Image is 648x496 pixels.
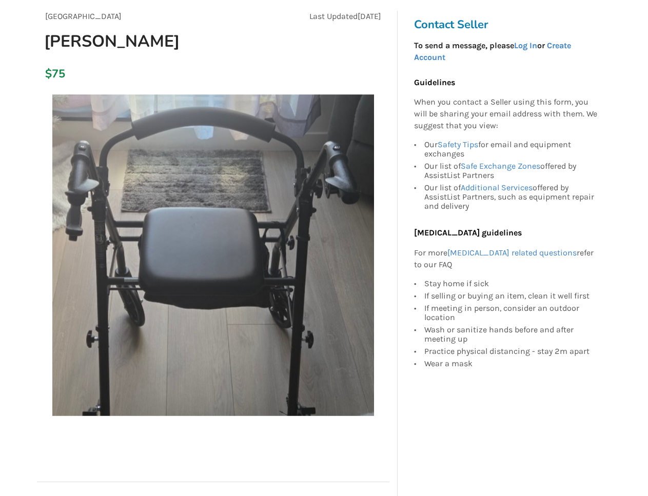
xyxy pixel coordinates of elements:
[438,140,478,149] a: Safety Tips
[424,279,598,290] div: Stay home if sick
[45,11,122,21] span: [GEOGRAPHIC_DATA]
[424,324,598,345] div: Wash or sanitize hands before and after meeting up
[414,77,455,87] b: Guidelines
[414,41,571,62] strong: To send a message, please or
[424,358,598,368] div: Wear a mask
[414,96,598,132] p: When you contact a Seller using this form, you will be sharing your email address with them. We s...
[514,41,537,50] a: Log In
[461,183,533,192] a: Additional Services
[358,11,381,21] span: [DATE]
[414,41,571,62] a: Create Account
[52,94,374,416] img: walker-walker-mobility-richmond-assistlist-listing
[414,247,598,271] p: For more refer to our FAQ
[45,67,51,81] div: $75
[424,182,598,211] div: Our list of offered by AssistList Partners, such as equipment repair and delivery
[424,345,598,358] div: Practice physical distancing - stay 2m apart
[414,228,522,237] b: [MEDICAL_DATA] guidelines
[424,160,598,182] div: Our list of offered by AssistList Partners
[461,161,540,171] a: Safe Exchange Zones
[424,290,598,302] div: If selling or buying an item, clean it well first
[424,140,598,160] div: Our for email and equipment exchanges
[424,302,598,324] div: If meeting in person, consider an outdoor location
[309,11,358,21] span: Last Updated
[447,248,577,257] a: [MEDICAL_DATA] related questions
[36,31,279,52] h1: [PERSON_NAME]
[414,17,603,32] h3: Contact Seller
